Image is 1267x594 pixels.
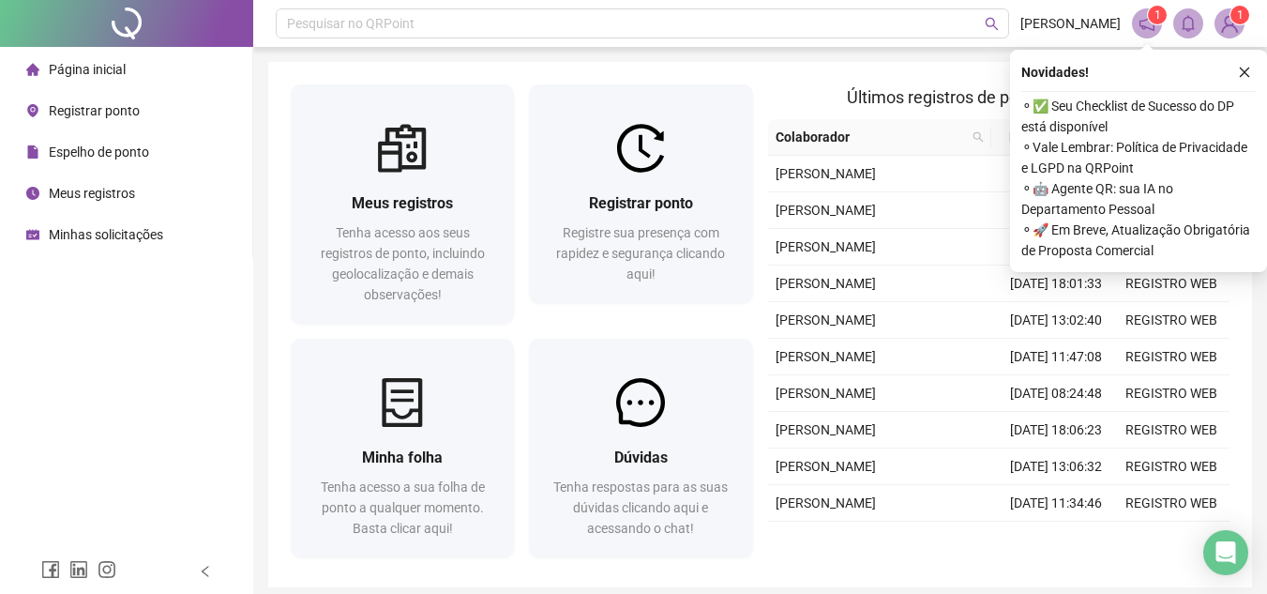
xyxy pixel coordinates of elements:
[1203,530,1248,575] div: Open Intercom Messenger
[999,449,1114,485] td: [DATE] 13:06:32
[1114,375,1229,412] td: REGISTRO WEB
[1021,220,1256,261] span: ⚬ 🚀 Em Breve, Atualização Obrigatória de Proposta Comercial
[991,119,1103,156] th: Data/Hora
[999,302,1114,339] td: [DATE] 13:02:40
[1021,178,1256,220] span: ⚬ 🤖 Agente QR: sua IA no Departamento Pessoal
[1139,15,1155,32] span: notification
[1114,302,1229,339] td: REGISTRO WEB
[291,339,514,557] a: Minha folhaTenha acesso a sua folha de ponto a qualquer momento. Basta clicar aqui!
[1114,412,1229,449] td: REGISTRO WEB
[26,104,39,117] span: environment
[776,349,876,364] span: [PERSON_NAME]
[49,186,135,201] span: Meus registros
[969,123,988,151] span: search
[26,145,39,159] span: file
[999,485,1114,522] td: [DATE] 11:34:46
[985,17,999,31] span: search
[776,495,876,510] span: [PERSON_NAME]
[776,386,876,401] span: [PERSON_NAME]
[1180,15,1197,32] span: bell
[1021,137,1256,178] span: ⚬ Vale Lembrar: Política de Privacidade e LGPD na QRPoint
[352,194,453,212] span: Meus registros
[529,84,752,303] a: Registrar pontoRegistre sua presença com rapidez e segurança clicando aqui!
[49,62,126,77] span: Página inicial
[776,459,876,474] span: [PERSON_NAME]
[999,266,1114,302] td: [DATE] 18:01:33
[999,229,1114,266] td: [DATE] 08:20:49
[776,422,876,437] span: [PERSON_NAME]
[589,194,693,212] span: Registrar ponto
[1114,266,1229,302] td: REGISTRO WEB
[999,412,1114,449] td: [DATE] 18:06:23
[1021,62,1089,83] span: Novidades !
[529,339,752,557] a: DúvidasTenha respostas para as suas dúvidas clicando aqui e acessando o chat!
[1238,66,1251,79] span: close
[1148,6,1167,24] sup: 1
[321,480,485,536] span: Tenha acesso a sua folha de ponto a qualquer momento. Basta clicar aqui!
[26,187,39,200] span: clock-circle
[26,63,39,76] span: home
[1021,96,1256,137] span: ⚬ ✅ Seu Checklist de Sucesso do DP está disponível
[556,225,725,282] span: Registre sua presença com rapidez e segurança clicando aqui!
[999,375,1114,412] td: [DATE] 08:24:48
[776,166,876,181] span: [PERSON_NAME]
[973,131,984,143] span: search
[321,225,485,302] span: Tenha acesso aos seus registros de ponto, incluindo geolocalização e demais observações!
[1154,8,1161,22] span: 1
[1114,522,1229,558] td: REGISTRO WEB
[999,522,1114,558] td: [DATE] 08:16:14
[1114,485,1229,522] td: REGISTRO WEB
[1114,339,1229,375] td: REGISTRO WEB
[49,103,140,118] span: Registrar ponto
[41,560,60,579] span: facebook
[776,127,966,147] span: Colaborador
[69,560,88,579] span: linkedin
[1215,9,1244,38] img: 84407
[999,156,1114,192] td: [DATE] 13:05:36
[291,84,514,324] a: Meus registrosTenha acesso aos seus registros de ponto, incluindo geolocalização e demais observa...
[999,339,1114,375] td: [DATE] 11:47:08
[49,145,149,160] span: Espelho de ponto
[776,276,876,291] span: [PERSON_NAME]
[776,239,876,254] span: [PERSON_NAME]
[1237,8,1244,22] span: 1
[26,228,39,241] span: schedule
[999,192,1114,229] td: [DATE] 11:30:42
[98,560,116,579] span: instagram
[776,203,876,218] span: [PERSON_NAME]
[1020,13,1121,34] span: [PERSON_NAME]
[553,480,728,536] span: Tenha respostas para as suas dúvidas clicando aqui e acessando o chat!
[847,87,1150,107] span: Últimos registros de ponto sincronizados
[1230,6,1249,24] sup: Atualize o seu contato no menu Meus Dados
[1114,449,1229,485] td: REGISTRO WEB
[362,449,443,466] span: Minha folha
[49,227,163,242] span: Minhas solicitações
[199,565,212,578] span: left
[999,127,1080,147] span: Data/Hora
[614,449,668,466] span: Dúvidas
[776,312,876,327] span: [PERSON_NAME]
